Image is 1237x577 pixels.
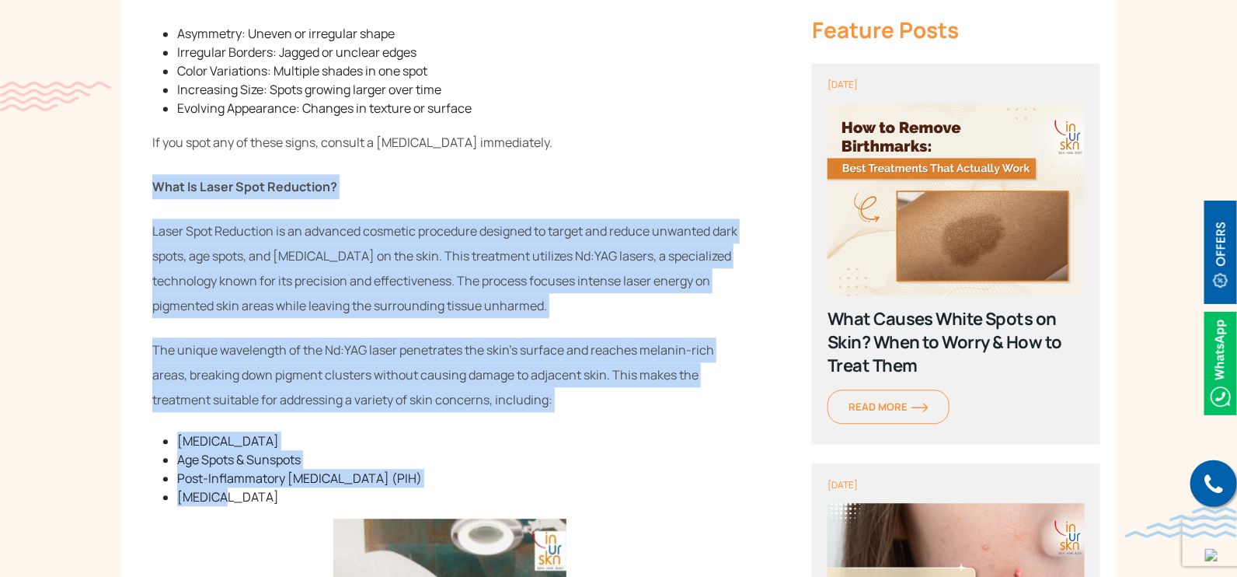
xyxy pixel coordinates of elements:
div: [DATE] [828,479,1085,491]
span: [MEDICAL_DATA] [177,432,279,449]
span: Irregular Borders: Jagged or unclear edges [177,44,416,61]
span: Color Variations: Multiple shades in one spot [177,62,427,79]
span: Laser Spot Reduction is an advanced cosmetic procedure designed to target and reduce unwanted dar... [152,222,737,314]
span: Post-Inflammatory [MEDICAL_DATA] (PIH) [177,470,422,487]
b: What Is Laser Spot Reduction? [152,178,337,195]
a: Whatsappicon [1204,354,1237,371]
span: [MEDICAL_DATA] [177,488,279,505]
img: up-blue-arrow.svg [1205,549,1218,561]
span: The unique wavelength of the Nd:YAG laser penetrates the skin’s surface and reaches melanin-rich ... [152,341,714,408]
span: Increasing Size: Spots growing larger over time [177,81,441,98]
a: Read Moreorange-arrow [828,390,950,424]
img: bluewave [1125,507,1237,538]
img: orange-arrow [911,403,929,412]
span: Evolving Appearance: Changes in texture or surface [177,100,472,117]
span: Age Spots & Sunspots [177,451,301,468]
span: If you spot any of these signs, consult a [MEDICAL_DATA] immediately. [152,134,552,151]
img: poster [828,103,1085,295]
div: What Causes White Spots on Skin? When to Worry & How to Treat Them [828,307,1085,377]
span: Read More [848,400,929,414]
div: Feature Posts [812,16,1100,44]
span: Asymmetry: Uneven or irregular shape [177,25,395,42]
img: Whatsappicon [1204,312,1237,415]
img: offerBt [1204,201,1237,304]
div: [DATE] [828,79,1085,91]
